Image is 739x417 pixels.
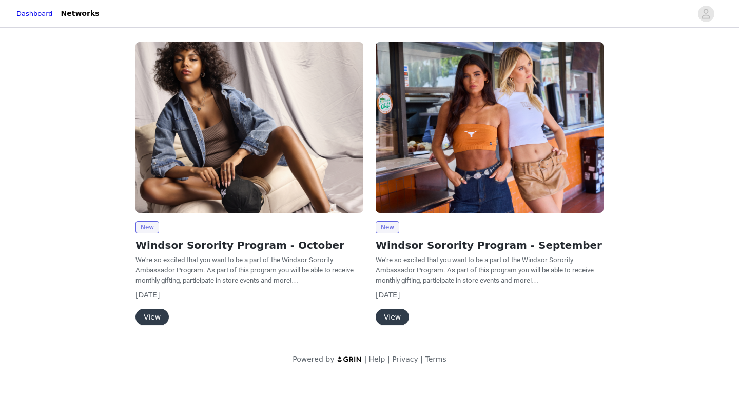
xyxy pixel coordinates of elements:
h2: Windsor Sorority Program - September [376,237,604,253]
span: [DATE] [135,291,160,299]
span: New [135,221,159,233]
span: We're so excited that you want to be a part of the Windsor Sorority Ambassador Program. As part o... [376,256,594,284]
span: | [420,355,423,363]
img: logo [337,356,362,363]
a: Terms [425,355,446,363]
span: | [364,355,367,363]
span: New [376,221,399,233]
span: Powered by [293,355,334,363]
a: View [376,313,409,321]
button: View [135,309,169,325]
a: View [135,313,169,321]
h2: Windsor Sorority Program - October [135,237,363,253]
a: Privacy [392,355,418,363]
span: [DATE] [376,291,400,299]
div: avatar [701,6,711,22]
button: View [376,309,409,325]
img: Windsor [376,42,604,213]
span: We're so excited that you want to be a part of the Windsor Sorority Ambassador Program. As part o... [135,256,354,284]
a: Networks [55,2,106,25]
img: Windsor [135,42,363,213]
a: Dashboard [16,9,53,19]
span: | [387,355,390,363]
a: Help [369,355,385,363]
